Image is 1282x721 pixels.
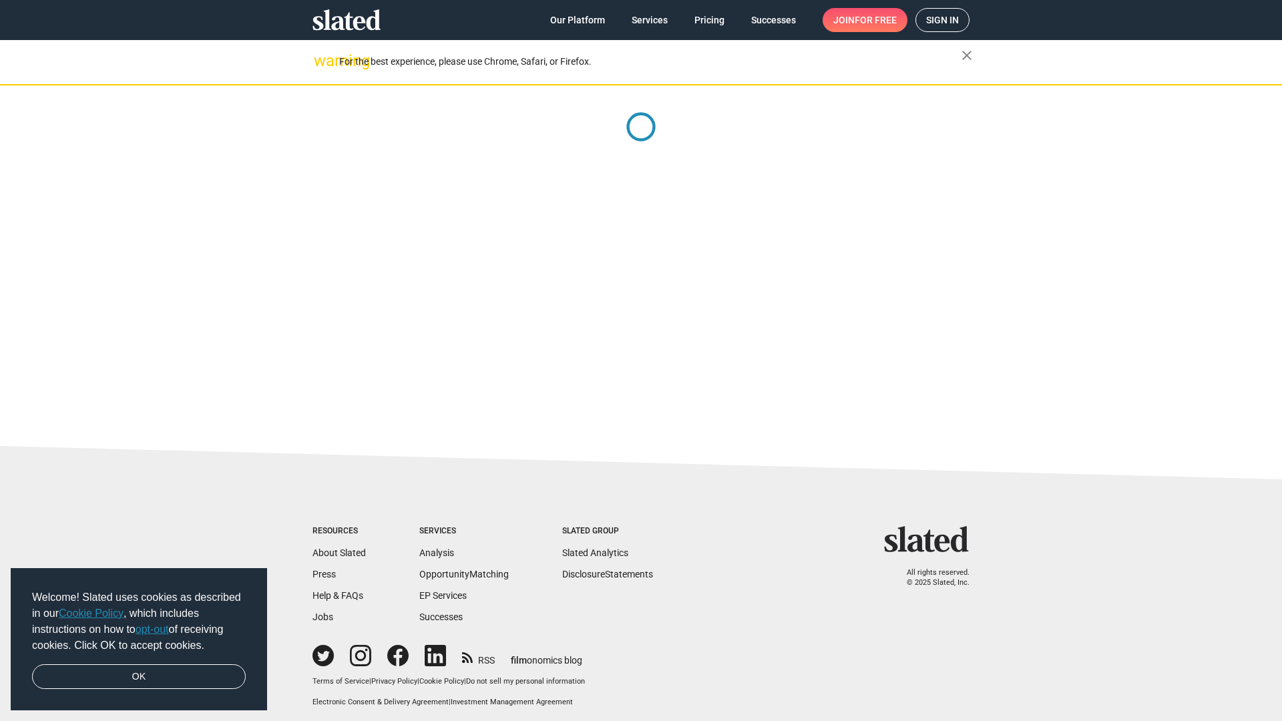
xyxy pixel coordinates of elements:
[621,8,678,32] a: Services
[823,8,907,32] a: Joinfor free
[312,698,449,706] a: Electronic Consent & Delivery Agreement
[312,590,363,601] a: Help & FAQs
[462,646,495,667] a: RSS
[419,526,509,537] div: Services
[136,624,169,635] a: opt-out
[417,677,419,686] span: |
[419,612,463,622] a: Successes
[632,8,668,32] span: Services
[959,47,975,63] mat-icon: close
[562,547,628,558] a: Slated Analytics
[833,8,897,32] span: Join
[540,8,616,32] a: Our Platform
[684,8,735,32] a: Pricing
[562,526,653,537] div: Slated Group
[855,8,897,32] span: for free
[694,8,724,32] span: Pricing
[314,53,330,69] mat-icon: warning
[369,677,371,686] span: |
[59,608,124,619] a: Cookie Policy
[312,612,333,622] a: Jobs
[464,677,466,686] span: |
[562,569,653,579] a: DisclosureStatements
[550,8,605,32] span: Our Platform
[419,590,467,601] a: EP Services
[312,569,336,579] a: Press
[466,677,585,687] button: Do not sell my personal information
[511,655,527,666] span: film
[926,9,959,31] span: Sign in
[915,8,970,32] a: Sign in
[312,547,366,558] a: About Slated
[751,8,796,32] span: Successes
[451,698,573,706] a: Investment Management Agreement
[419,547,454,558] a: Analysis
[371,677,417,686] a: Privacy Policy
[511,644,582,667] a: filmonomics blog
[32,589,246,654] span: Welcome! Slated uses cookies as described in our , which includes instructions on how to of recei...
[312,526,366,537] div: Resources
[11,568,267,711] div: cookieconsent
[419,569,509,579] a: OpportunityMatching
[893,568,970,587] p: All rights reserved. © 2025 Slated, Inc.
[449,698,451,706] span: |
[419,677,464,686] a: Cookie Policy
[32,664,246,690] a: dismiss cookie message
[312,677,369,686] a: Terms of Service
[339,53,961,71] div: For the best experience, please use Chrome, Safari, or Firefox.
[740,8,807,32] a: Successes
